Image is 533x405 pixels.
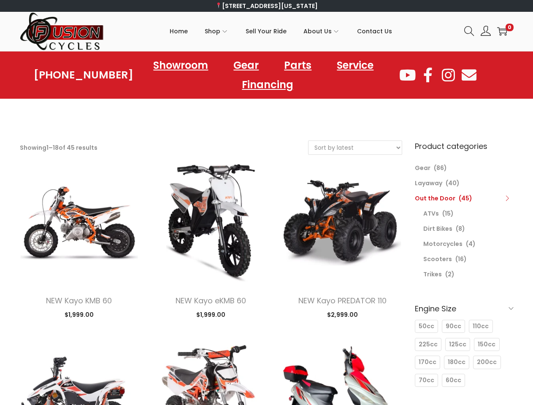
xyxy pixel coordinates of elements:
a: Showroom [145,56,216,75]
span: $ [196,310,200,319]
span: (2) [445,270,455,278]
span: Contact Us [357,21,392,42]
p: Showing – of 45 results [20,142,97,154]
a: Layaway [415,179,442,187]
span: 1 [46,143,49,152]
nav: Menu [133,56,398,94]
span: $ [327,310,331,319]
span: Sell Your Ride [246,21,287,42]
span: 180cc [448,358,465,367]
span: Shop [205,21,220,42]
a: Motorcycles [423,240,463,248]
span: 225cc [419,340,438,349]
span: 170cc [419,358,436,367]
a: 0 [497,26,507,36]
img: 📍 [216,3,222,8]
a: About Us [303,12,340,50]
span: 60cc [446,376,461,385]
span: (15) [442,209,454,218]
a: Trikes [423,270,442,278]
span: (86) [434,164,447,172]
nav: Primary navigation [104,12,458,50]
span: (45) [459,194,472,202]
span: Home [170,21,188,42]
a: Financing [233,75,302,94]
a: Sell Your Ride [246,12,287,50]
a: Gear [225,56,267,75]
span: (40) [446,179,460,187]
a: Shop [205,12,229,50]
span: (8) [456,224,465,233]
span: About Us [303,21,332,42]
a: Contact Us [357,12,392,50]
span: 110cc [473,322,489,331]
span: (16) [455,255,467,263]
span: 2,999.00 [327,310,358,319]
a: [PHONE_NUMBER] [34,69,133,81]
a: NEW Kayo KMB 60 [46,295,112,306]
span: 50cc [419,322,434,331]
select: Shop order [308,141,402,154]
a: NEW Kayo PREDATOR 110 [298,295,387,306]
a: [STREET_ADDRESS][US_STATE] [215,2,318,10]
span: 70cc [419,376,434,385]
span: 150cc [478,340,495,349]
a: Dirt Bikes [423,224,452,233]
a: ATVs [423,209,439,218]
a: Home [170,12,188,50]
span: 90cc [446,322,461,331]
span: (4) [466,240,476,248]
span: 1,999.00 [196,310,225,319]
a: Parts [276,56,320,75]
span: 200cc [477,358,497,367]
img: Woostify retina logo [20,12,104,51]
a: NEW Kayo eKMB 60 [176,295,246,306]
span: 18 [53,143,59,152]
a: Gear [415,164,430,172]
a: Scooters [423,255,452,263]
a: Service [328,56,382,75]
span: 125cc [449,340,466,349]
h6: Product categories [415,140,514,152]
span: 1,999.00 [65,310,94,319]
h6: Engine Size [415,299,514,319]
a: Out the Door [415,194,455,202]
span: $ [65,310,68,319]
